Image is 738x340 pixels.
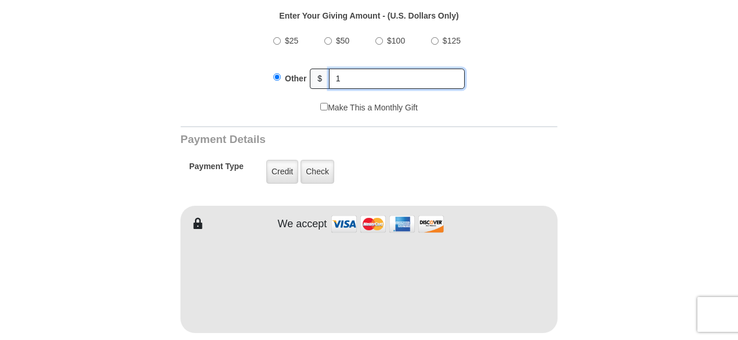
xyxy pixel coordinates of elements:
label: Make This a Monthly Gift [320,102,418,114]
span: $25 [285,36,298,45]
label: Credit [266,160,298,184]
input: Other Amount [329,69,465,89]
span: $ [310,69,330,89]
label: Check [301,160,334,184]
span: $100 [387,36,405,45]
span: $125 [443,36,461,45]
h3: Payment Details [180,133,476,146]
span: $50 [336,36,349,45]
span: Other [285,74,306,83]
img: credit cards accepted [330,212,446,237]
h4: We accept [278,218,327,231]
strong: Enter Your Giving Amount - (U.S. Dollars Only) [279,11,458,20]
input: Make This a Monthly Gift [320,103,328,110]
h5: Payment Type [189,162,244,177]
